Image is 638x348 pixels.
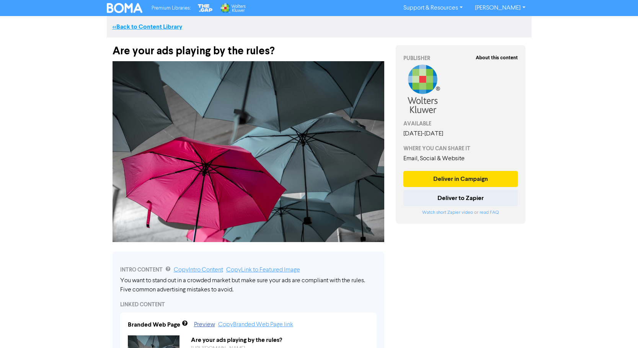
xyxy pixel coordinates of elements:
a: Watch short Zapier video [422,210,473,215]
a: [PERSON_NAME] [469,2,531,14]
img: Wolters Kluwer [220,3,246,13]
strong: About this content [476,55,518,61]
div: Email, Social & Website [403,154,518,163]
a: read FAQ [480,210,499,215]
div: PUBLISHER [403,54,518,62]
a: Copy Link to Featured Image [226,267,300,273]
button: Deliver to Zapier [403,190,518,206]
a: Preview [194,322,215,328]
a: Support & Resources [397,2,469,14]
div: Are your ads playing by the rules? [113,37,384,57]
div: Are your ads playing by the rules? [185,335,375,345]
div: INTRO CONTENT [120,265,377,275]
div: or [403,209,518,216]
a: Copy Intro Content [174,267,223,273]
span: Premium Libraries: [152,6,191,11]
div: WHERE YOU CAN SHARE IT [403,145,518,153]
img: The Gap [197,3,214,13]
div: Branded Web Page [128,320,180,329]
button: Deliver in Campaign [403,171,518,187]
div: [DATE] - [DATE] [403,129,518,138]
div: LINKED CONTENT [120,301,377,309]
img: BOMA Logo [107,3,143,13]
div: AVAILABLE [403,120,518,128]
a: Copy Branded Web Page link [218,322,293,328]
div: You want to stand out in a crowded market but make sure your ads are compliant with the rules. Fi... [120,276,377,294]
a: <<Back to Content Library [113,23,182,31]
iframe: Chat Widget [600,311,638,348]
